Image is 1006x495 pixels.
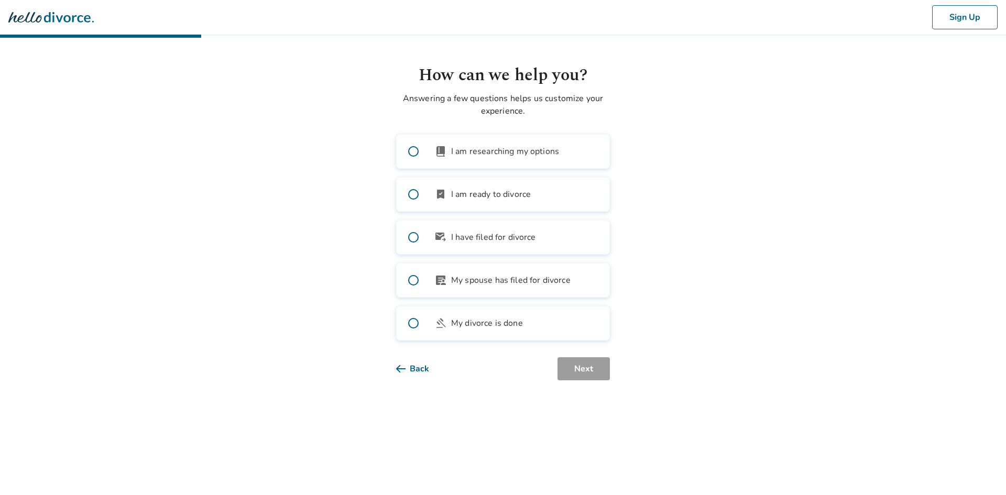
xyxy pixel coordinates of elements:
[396,92,610,117] p: Answering a few questions helps us customize your experience.
[434,231,447,244] span: outgoing_mail
[451,317,523,329] span: My divorce is done
[434,145,447,158] span: book_2
[932,5,998,29] button: Sign Up
[557,357,610,380] button: Next
[451,274,571,287] span: My spouse has filed for divorce
[451,145,559,158] span: I am researching my options
[396,357,446,380] button: Back
[451,188,531,201] span: I am ready to divorce
[396,63,610,88] h1: How can we help you?
[434,274,447,287] span: article_person
[434,188,447,201] span: bookmark_check
[434,317,447,329] span: gavel
[451,231,536,244] span: I have filed for divorce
